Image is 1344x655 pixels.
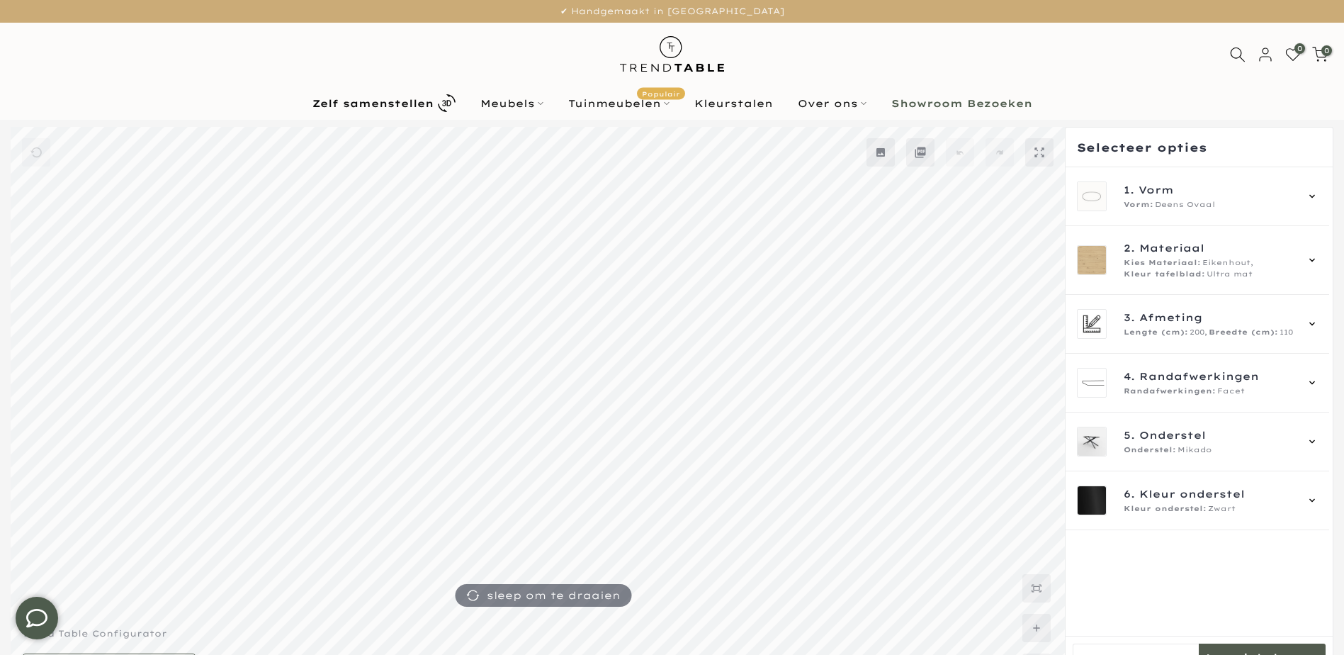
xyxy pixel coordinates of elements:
span: 0 [1294,43,1305,54]
span: 0 [1321,45,1332,56]
b: Showroom Bezoeken [891,99,1032,108]
a: Kleurstalen [682,95,785,112]
a: 0 [1312,47,1328,62]
a: Showroom Bezoeken [879,95,1044,112]
a: Over ons [785,95,879,112]
span: Populair [637,87,685,99]
a: Meubels [468,95,555,112]
iframe: toggle-frame [1,583,72,654]
p: ✔ Handgemaakt in [GEOGRAPHIC_DATA] [18,4,1326,19]
a: Zelf samenstellen [300,91,468,116]
a: TuinmeubelenPopulair [555,95,682,112]
b: Zelf samenstellen [312,99,434,108]
a: 0 [1285,47,1301,62]
img: trend-table [610,23,734,86]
